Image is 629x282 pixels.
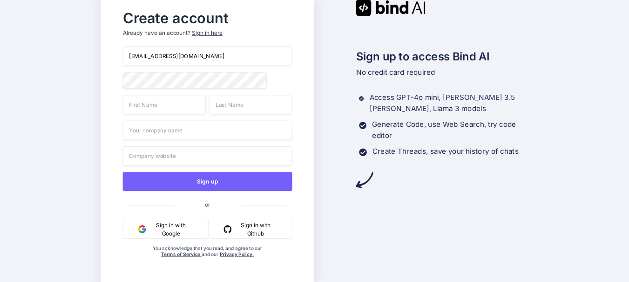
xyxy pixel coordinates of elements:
button: Sign in with Google [123,220,208,239]
input: Last Name [209,95,292,114]
div: You acknowledge that you read, and agree to our and our [151,245,264,276]
p: Create Threads, save your history of chats [372,146,519,157]
p: Generate Code, use Web Search, try code editor [372,119,528,141]
img: github [223,225,231,233]
img: google [138,225,146,233]
button: Sign up [123,172,292,191]
p: Already have an account? [123,29,292,37]
p: No credit card required [356,67,528,78]
h2: Sign up to access Bind AI [356,48,528,65]
img: arrow [356,171,373,189]
h2: Create account [123,12,292,24]
input: Company website [123,146,292,166]
a: Terms of Service [161,251,202,257]
a: Privacy Policy. [220,251,254,257]
input: Email [123,46,292,66]
p: Access GPT-4o mini, [PERSON_NAME] 3.5 [PERSON_NAME], Llama 3 models [370,92,528,115]
div: Sign in here [192,29,223,37]
input: Your company name [123,121,292,140]
span: or [173,195,242,214]
input: First Name [123,95,206,114]
button: Sign in with Github [208,220,292,239]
